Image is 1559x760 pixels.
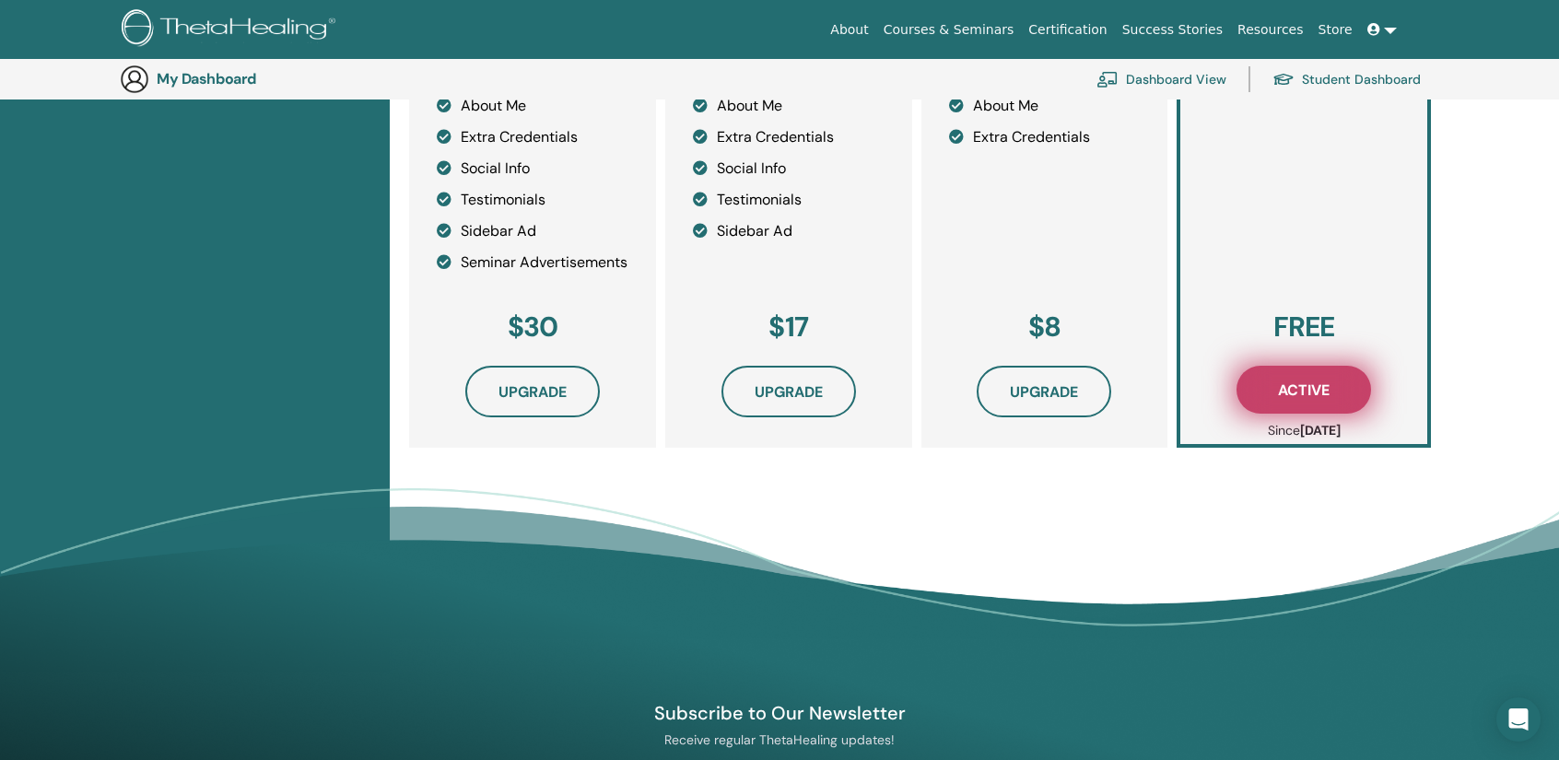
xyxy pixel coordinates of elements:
b: [DATE] [1300,422,1341,438]
span: Upgrade [755,382,823,402]
li: Social Info [693,158,885,180]
a: Resources [1230,13,1311,47]
a: About [823,13,875,47]
div: Open Intercom Messenger [1496,697,1541,742]
button: Upgrade [977,366,1111,417]
span: Active [1278,380,1330,400]
h3: My Dashboard [157,70,341,88]
li: Testimonials [693,189,885,211]
button: Active [1237,366,1371,414]
li: About Me [437,95,628,117]
button: Upgrade [721,366,856,417]
li: Sidebar Ad [693,220,885,242]
span: Upgrade [1010,382,1078,402]
span: Upgrade [498,382,567,402]
li: Extra Credentials [949,126,1141,148]
p: Receive regular ThetaHealing updates! [567,731,992,748]
li: Extra Credentials [437,126,628,148]
li: About Me [949,95,1141,117]
li: Social Info [437,158,628,180]
a: Store [1311,13,1360,47]
li: About Me [693,95,885,117]
a: Certification [1021,13,1114,47]
li: Seminar Advertisements [437,251,628,274]
h3: $8 [949,310,1141,344]
h3: FREE [1208,310,1400,344]
li: Testimonials [437,189,628,211]
h4: Subscribe to Our Newsletter [567,701,992,725]
button: Upgrade [465,366,600,417]
a: Success Stories [1115,13,1230,47]
img: logo.png [122,9,342,51]
img: chalkboard-teacher.svg [1096,71,1119,88]
img: graduation-cap.svg [1272,72,1295,88]
h3: $30 [437,310,628,344]
li: Sidebar Ad [437,220,628,242]
img: generic-user-icon.jpg [120,64,149,94]
p: Since [1208,421,1400,440]
a: Dashboard View [1096,59,1226,99]
a: Student Dashboard [1272,59,1421,99]
li: Extra Credentials [693,126,885,148]
h3: $17 [693,310,885,344]
a: Courses & Seminars [876,13,1022,47]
